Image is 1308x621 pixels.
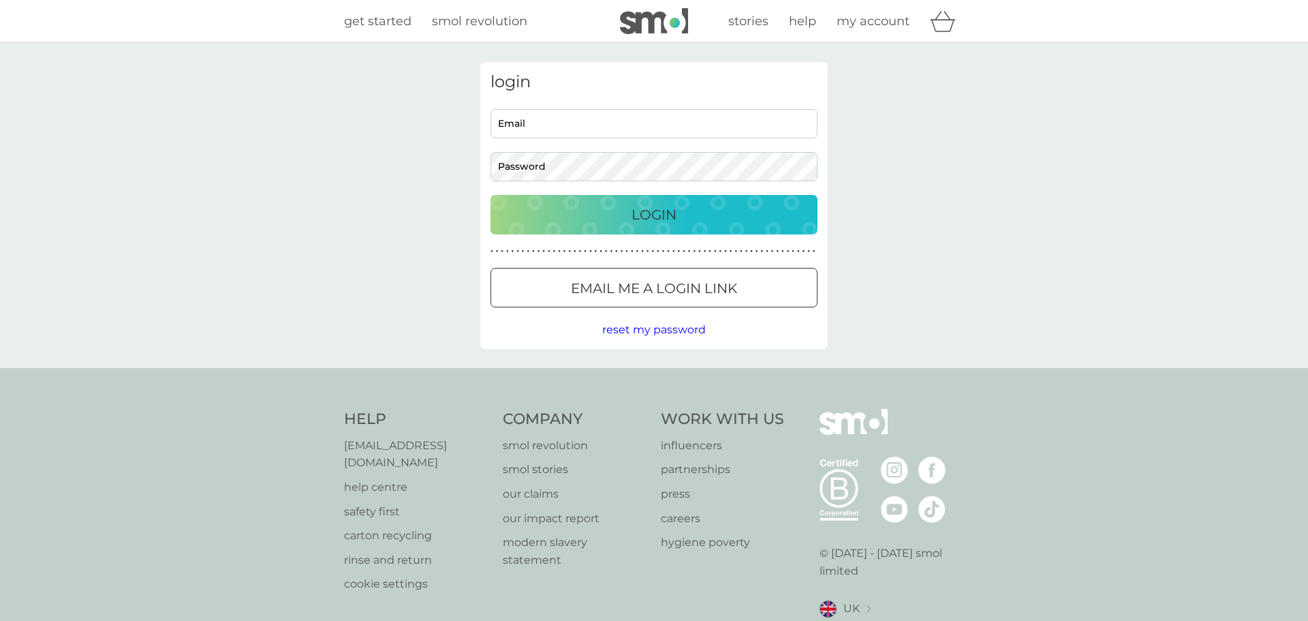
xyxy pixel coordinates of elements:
[881,496,908,523] img: visit the smol Youtube page
[503,485,648,503] a: our claims
[490,72,817,92] h3: login
[813,248,815,255] p: ●
[789,12,816,31] a: help
[766,248,768,255] p: ●
[344,503,489,521] a: safety first
[820,545,965,579] p: © [DATE] - [DATE] smol limited
[930,7,964,35] div: basket
[532,248,535,255] p: ●
[756,248,758,255] p: ●
[787,248,790,255] p: ●
[503,510,648,528] a: our impact report
[728,14,768,29] span: stories
[792,248,794,255] p: ●
[527,248,529,255] p: ●
[589,248,592,255] p: ●
[496,248,499,255] p: ●
[789,14,816,29] span: help
[704,248,706,255] p: ●
[621,248,623,255] p: ●
[661,485,784,503] p: press
[503,409,648,430] h4: Company
[843,600,860,618] span: UK
[918,457,946,484] img: visit the smol Facebook page
[781,248,784,255] p: ●
[719,248,722,255] p: ●
[651,248,654,255] p: ●
[837,14,909,29] span: my account
[571,277,737,299] p: Email me a login link
[698,248,701,255] p: ●
[661,534,784,551] a: hygiene poverty
[693,248,696,255] p: ●
[563,248,566,255] p: ●
[574,248,576,255] p: ●
[803,248,805,255] p: ●
[503,461,648,479] a: smol stories
[797,248,800,255] p: ●
[432,12,527,31] a: smol revolution
[881,457,908,484] img: visit the smol Instagram page
[672,248,675,255] p: ●
[610,248,612,255] p: ●
[490,268,817,307] button: Email me a login link
[740,248,743,255] p: ●
[602,323,706,336] span: reset my password
[807,248,810,255] p: ●
[661,461,784,479] a: partnerships
[771,248,774,255] p: ●
[344,551,489,569] a: rinse and return
[661,437,784,455] a: influencers
[724,248,727,255] p: ●
[631,248,634,255] p: ●
[490,195,817,234] button: Login
[432,14,527,29] span: smol revolution
[512,248,514,255] p: ●
[615,248,618,255] p: ●
[632,204,676,226] p: Login
[542,248,545,255] p: ●
[568,248,571,255] p: ●
[761,248,764,255] p: ●
[620,8,688,34] img: smol
[522,248,525,255] p: ●
[683,248,685,255] p: ●
[661,409,784,430] h4: Work With Us
[918,496,946,523] img: visit the smol Tiktok page
[599,248,602,255] p: ●
[776,248,779,255] p: ●
[662,248,665,255] p: ●
[579,248,582,255] p: ●
[344,12,411,31] a: get started
[625,248,628,255] p: ●
[584,248,587,255] p: ●
[501,248,503,255] p: ●
[728,12,768,31] a: stories
[657,248,659,255] p: ●
[344,479,489,496] a: help centre
[661,510,784,528] a: careers
[516,248,519,255] p: ●
[344,527,489,545] a: carton recycling
[688,248,691,255] p: ●
[503,437,648,455] a: smol revolution
[558,248,561,255] p: ●
[548,248,550,255] p: ●
[837,12,909,31] a: my account
[503,534,648,569] a: modern slavery statement
[553,248,556,255] p: ●
[678,248,681,255] p: ●
[714,248,717,255] p: ●
[734,248,737,255] p: ●
[344,575,489,593] p: cookie settings
[344,437,489,472] p: [EMAIL_ADDRESS][DOMAIN_NAME]
[506,248,509,255] p: ●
